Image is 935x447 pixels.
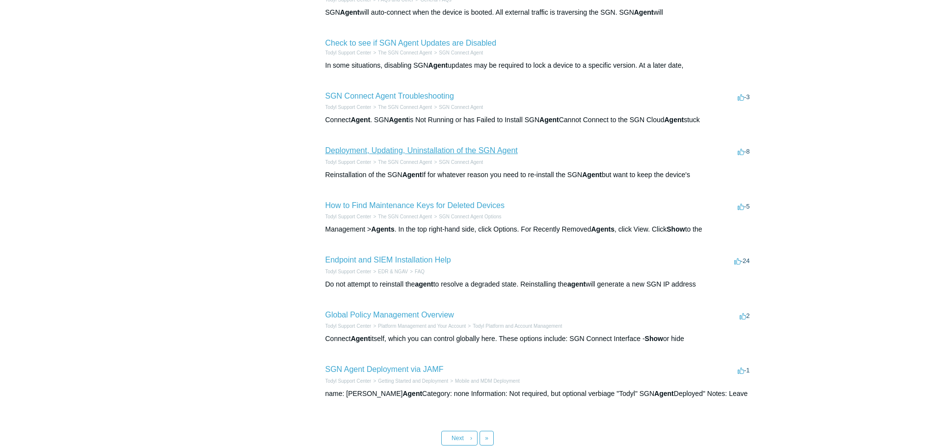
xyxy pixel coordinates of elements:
a: Todyl Support Center [325,378,372,384]
a: The SGN Connect Agent [378,214,432,219]
div: Reinstallation of the SGN If for whatever reason you need to re-install the SGN but want to keep ... [325,170,752,180]
em: Agent [351,335,371,342]
li: The SGN Connect Agent [371,104,432,111]
em: Show [667,225,685,233]
em: Agent [428,61,448,69]
span: -3 [738,93,750,101]
a: Todyl Support Center [325,50,372,55]
a: SGN Connect Agent [439,159,483,165]
em: Agent [351,116,371,124]
em: Agent [539,116,559,124]
em: Agent [402,171,422,179]
a: Todyl Support Center [325,269,372,274]
a: Platform Management and Your Account [378,323,466,329]
em: Agents [371,225,394,233]
em: Agent [389,116,408,124]
li: SGN Connect Agent [432,158,483,166]
a: How to Find Maintenance Keys for Deleted Devices [325,201,505,210]
span: 2 [740,312,749,319]
div: SGN will auto-connect when the device is booted. All external traffic is traversing the SGN. SGN ... [325,7,752,18]
li: EDR & NGAV [371,268,408,275]
a: Todyl Support Center [325,159,372,165]
div: Do not attempt to reinstall the to resolve a degraded state. Reinstalling the will generate a new... [325,279,752,289]
span: » [485,435,488,442]
a: The SGN Connect Agent [378,50,432,55]
span: -1 [738,367,750,374]
a: Deployment, Updating, Uninstallation of the SGN Agent [325,146,518,155]
em: agent [567,280,586,288]
a: The SGN Connect Agent [378,105,432,110]
a: Global Policy Management Overview [325,311,454,319]
a: Getting Started and Deployment [378,378,448,384]
li: Mobile and MDM Deployment [448,377,520,385]
li: Todyl Support Center [325,158,372,166]
li: The SGN Connect Agent [371,49,432,56]
em: Agent [654,390,674,397]
span: -8 [738,148,750,155]
em: Agents [591,225,614,233]
em: Agent [665,116,684,124]
li: Todyl Support Center [325,49,372,56]
em: Show [645,335,663,342]
em: agent [415,280,433,288]
li: Platform Management and Your Account [371,322,466,330]
a: SGN Connect Agent [439,105,483,110]
div: In some situations, disabling SGN updates may be required to lock a device to a specific version.... [325,60,752,71]
li: SGN Connect Agent [432,104,483,111]
a: EDR & NGAV [378,269,408,274]
a: Todyl Support Center [325,214,372,219]
em: Agent [582,171,602,179]
li: Todyl Support Center [325,268,372,275]
a: SGN Connect Agent Options [439,214,501,219]
em: Agent [402,390,422,397]
a: Todyl Support Center [325,323,372,329]
li: SGN Connect Agent [432,49,483,56]
span: -24 [734,257,750,264]
li: Todyl Support Center [325,377,372,385]
a: Endpoint and SIEM Installation Help [325,256,451,264]
a: SGN Agent Deployment via JAMF [325,365,444,373]
li: Todyl Support Center [325,213,372,220]
li: Getting Started and Deployment [371,377,448,385]
a: The SGN Connect Agent [378,159,432,165]
li: FAQ [408,268,425,275]
em: Agent [340,8,360,16]
div: Connect itself, which you can control globally here. These options include: SGN Connect Interface... [325,334,752,344]
li: The SGN Connect Agent [371,158,432,166]
div: Management > . In the top right-hand side, click Options. For Recently Removed , click View. Clic... [325,224,752,235]
a: Check to see if SGN Agent Updates are Disabled [325,39,497,47]
a: SGN Connect Agent Troubleshooting [325,92,454,100]
a: Todyl Platform and Account Management [473,323,562,329]
a: Next [441,431,478,446]
a: SGN Connect Agent [439,50,483,55]
a: Mobile and MDM Deployment [455,378,520,384]
span: -5 [738,203,750,210]
li: The SGN Connect Agent [371,213,432,220]
a: FAQ [415,269,425,274]
span: › [470,435,472,442]
a: Todyl Support Center [325,105,372,110]
span: Next [452,435,464,442]
li: Todyl Support Center [325,104,372,111]
li: Todyl Platform and Account Management [466,322,562,330]
li: SGN Connect Agent Options [432,213,501,220]
div: Connect . SGN is Not Running or has Failed to Install SGN Cannot Connect to the SGN Cloud stuck [325,115,752,125]
div: name: [PERSON_NAME] Category: none Information: Not required, but optional verbiage "Todyl" SGN D... [325,389,752,399]
em: Agent [634,8,654,16]
li: Todyl Support Center [325,322,372,330]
